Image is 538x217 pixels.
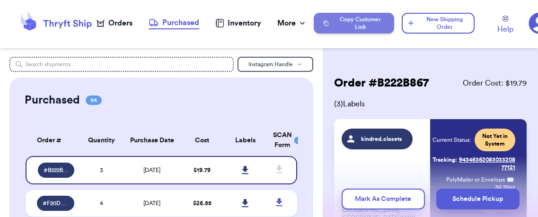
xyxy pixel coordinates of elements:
[123,125,180,156] th: Purchase Date
[43,200,69,207] span: # F20DC774
[248,61,293,67] span: Instagram Handle
[436,189,520,209] button: Schedule Pickup
[514,176,515,183] span: :
[100,200,103,206] span: 4
[277,17,307,29] div: More
[180,125,224,156] th: Cost
[44,166,69,174] span: # B222B867
[149,17,199,29] a: Purchased
[143,200,160,206] span: [DATE]
[314,13,394,34] button: Copy Customer Link
[463,78,527,89] span: Order Cost: $ 19.79
[9,57,233,72] input: Search shipments...
[193,200,212,206] span: $ 26.55
[497,24,513,35] span: Help
[432,152,515,175] a: Tracking:9434636208303320877121
[480,132,510,148] span: Not Yet in System
[432,136,471,144] span: Current Status:
[273,130,286,150] div: SCAN Form
[497,16,513,35] a: Help
[26,125,80,156] th: Order #
[334,98,527,110] span: ( 3 ) Labels
[446,177,514,182] span: PolyMailer or Envelope ✉️
[100,167,103,173] span: 3
[25,93,80,108] h2: Purchased
[402,13,475,34] button: New Shipping Order
[359,135,404,143] span: kindred.closets
[215,17,261,29] a: Inventory
[143,167,160,173] span: [DATE]
[149,17,199,28] div: Purchased
[342,189,425,209] button: Mark As Complete
[238,57,313,72] button: Instagram Handle
[432,156,457,164] span: Tracking:
[224,125,267,156] th: Labels
[80,125,123,156] th: Quantity
[194,167,211,173] span: $ 19.79
[334,76,429,91] h2: Order # B222B867
[86,95,102,105] span: 94
[97,17,132,29] a: Orders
